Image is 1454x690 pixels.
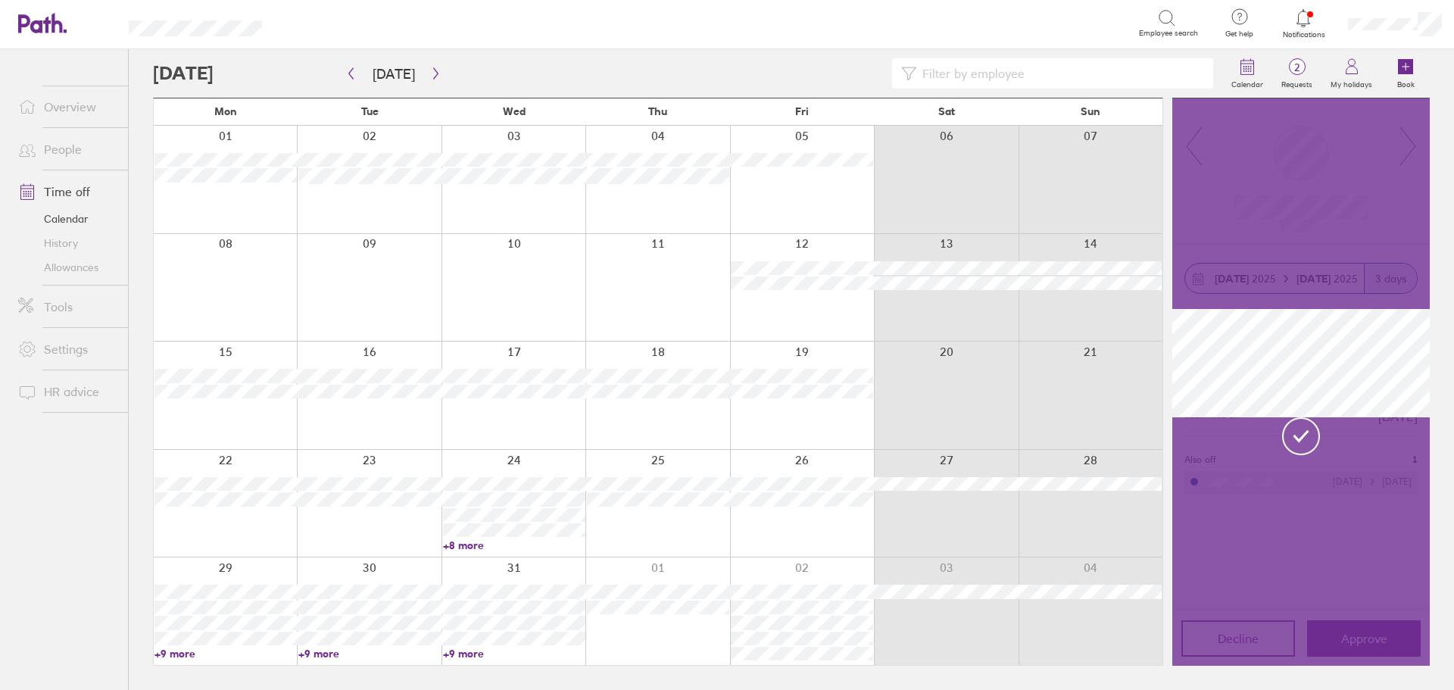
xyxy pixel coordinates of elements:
[361,105,379,117] span: Tue
[6,255,128,279] a: Allowances
[938,105,955,117] span: Sat
[503,105,526,117] span: Wed
[1321,76,1381,89] label: My holidays
[298,647,441,660] a: +9 more
[1272,49,1321,98] a: 2Requests
[1279,30,1328,39] span: Notifications
[6,231,128,255] a: History
[6,176,128,207] a: Time off
[1139,29,1198,38] span: Employee search
[1272,61,1321,73] span: 2
[154,647,297,660] a: +9 more
[6,92,128,122] a: Overview
[1388,76,1424,89] label: Book
[1222,49,1272,98] a: Calendar
[916,59,1204,88] input: Filter by employee
[303,16,342,30] div: Search
[214,105,237,117] span: Mon
[6,292,128,322] a: Tools
[360,61,427,86] button: [DATE]
[795,105,809,117] span: Fri
[1321,49,1381,98] a: My holidays
[1215,30,1264,39] span: Get help
[648,105,667,117] span: Thu
[6,334,128,364] a: Settings
[1081,105,1100,117] span: Sun
[1272,76,1321,89] label: Requests
[6,376,128,407] a: HR advice
[443,539,585,552] a: +8 more
[6,207,128,231] a: Calendar
[1279,8,1328,39] a: Notifications
[1222,76,1272,89] label: Calendar
[1381,49,1430,98] a: Book
[6,134,128,164] a: People
[443,647,585,660] a: +9 more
